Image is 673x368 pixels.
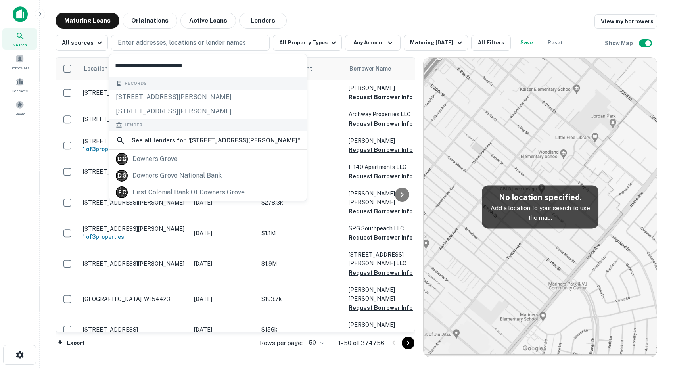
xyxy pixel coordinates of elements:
[349,64,391,73] span: Borrower Name
[118,155,126,163] p: D G
[261,259,341,268] p: $1.9M
[111,35,270,51] button: Enter addresses, locations or lender names
[349,145,413,155] button: Request Borrower Info
[125,122,142,128] span: Lender
[338,338,384,348] p: 1–50 of 374756
[261,229,341,238] p: $1.1M
[349,303,413,312] button: Request Borrower Info
[194,295,253,303] p: [DATE]
[349,233,413,242] button: Request Borrower Info
[349,84,428,92] p: [PERSON_NAME]
[83,145,186,153] h6: 1 of 3 properties
[13,6,28,22] img: capitalize-icon.png
[488,192,592,203] h5: No location specified.
[605,39,634,48] h6: Show Map
[132,153,178,165] div: downers grove
[2,28,37,50] a: Search
[471,35,511,51] button: All Filters
[402,337,414,349] button: Go to next page
[79,57,190,80] th: Location
[109,184,307,201] a: F Cfirst colonial bank of downers grove
[239,13,287,29] button: Lenders
[83,199,186,206] p: [STREET_ADDRESS][PERSON_NAME]
[194,325,253,334] p: [DATE]
[56,13,119,29] button: Maturing Loans
[2,74,37,96] a: Contacts
[633,305,673,343] iframe: Chat Widget
[180,13,236,29] button: Active Loans
[488,203,592,222] p: Add a location to your search to use the map.
[83,168,186,175] p: [STREET_ADDRESS]
[13,42,27,48] span: Search
[83,295,186,303] p: [GEOGRAPHIC_DATA], WI 54423
[83,225,186,232] p: [STREET_ADDRESS][PERSON_NAME]
[514,35,539,51] button: Save your search to get updates of matches that match your search criteria.
[404,35,468,51] button: Maturing [DATE]
[83,138,186,145] p: [STREET_ADDRESS]
[109,90,307,104] div: [STREET_ADDRESS][PERSON_NAME]
[109,104,307,119] div: [STREET_ADDRESS][PERSON_NAME]
[349,172,413,181] button: Request Borrower Info
[132,136,300,145] h6: See all lenders for " [STREET_ADDRESS][PERSON_NAME] "
[56,35,108,51] button: All sources
[118,188,126,197] p: F C
[261,325,341,334] p: $156k
[125,80,147,87] span: Records
[543,35,568,51] button: Reset
[132,170,222,182] div: downers grove national bank
[594,14,657,29] a: View my borrowers
[194,229,253,238] p: [DATE]
[14,111,26,117] span: Saved
[194,198,253,207] p: [DATE]
[83,326,186,333] p: [STREET_ADDRESS]
[345,35,401,51] button: Any Amount
[84,64,108,73] span: Location
[349,320,428,329] p: [PERSON_NAME]
[261,295,341,303] p: $193.7k
[306,337,326,349] div: 50
[261,198,341,207] p: $278.3k
[118,172,126,180] p: D G
[132,186,245,198] div: first colonial bank of downers grove
[345,57,432,80] th: Borrower Name
[349,119,413,128] button: Request Borrower Info
[83,232,186,241] h6: 1 of 3 properties
[12,88,28,94] span: Contacts
[349,163,428,171] p: E 140 Apartments LLC
[2,51,37,73] a: Borrowers
[194,259,253,268] p: [DATE]
[349,136,428,145] p: [PERSON_NAME]
[2,97,37,119] a: Saved
[260,338,303,348] p: Rows per page:
[349,189,428,207] p: [PERSON_NAME] [PERSON_NAME]
[83,115,186,123] p: [STREET_ADDRESS][PERSON_NAME]
[109,167,307,184] a: D Gdowners grove national bank
[56,337,86,349] button: Export
[349,224,428,233] p: SPG Southpeach LLC
[123,13,177,29] button: Originations
[349,92,413,102] button: Request Borrower Info
[273,35,342,51] button: All Property Types
[349,250,428,268] p: [STREET_ADDRESS][PERSON_NAME] LLC
[62,38,104,48] div: All sources
[10,65,29,71] span: Borrowers
[349,268,413,278] button: Request Borrower Info
[349,207,413,216] button: Request Borrower Info
[410,38,464,48] div: Maturing [DATE]
[109,151,307,167] a: D Gdowners grove
[424,57,657,356] img: map-placeholder.webp
[83,260,186,267] p: [STREET_ADDRESS][PERSON_NAME]
[349,110,428,119] p: Archway Properties LLC
[349,286,428,303] p: [PERSON_NAME] [PERSON_NAME]
[83,89,186,96] p: [STREET_ADDRESS][US_STATE]
[118,38,246,48] p: Enter addresses, locations or lender names
[349,329,413,339] button: Request Borrower Info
